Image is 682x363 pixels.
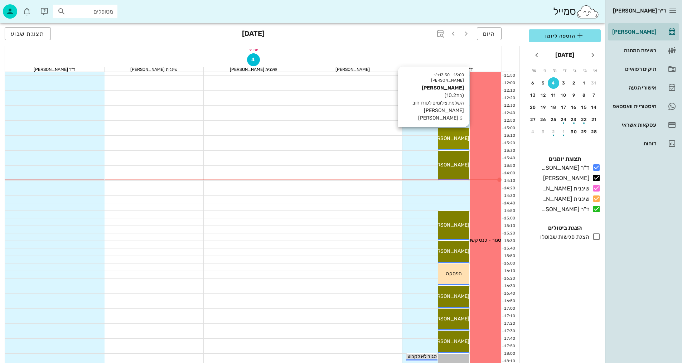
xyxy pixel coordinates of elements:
[540,64,549,77] th: ו׳
[586,49,599,62] button: חודש שעבר
[579,81,590,86] div: 1
[502,170,517,176] div: 14:00
[568,117,580,122] div: 23
[548,102,559,113] button: 18
[502,246,517,252] div: 15:40
[477,27,502,40] button: היום
[502,95,517,101] div: 12:20
[611,103,656,109] div: היסטוריית וואטסאפ
[568,89,580,101] button: 9
[579,129,590,134] div: 29
[502,283,517,289] div: 16:30
[527,126,539,137] button: 4
[502,291,517,297] div: 16:40
[579,114,590,125] button: 22
[568,102,580,113] button: 16
[558,93,570,98] div: 10
[558,129,570,134] div: 1
[553,4,599,19] div: סמייל
[502,328,517,334] div: 17:30
[608,23,679,40] a: [PERSON_NAME]
[591,64,600,77] th: א׳
[539,184,589,193] div: שיננית [PERSON_NAME]
[579,77,590,89] button: 1
[550,64,559,77] th: ה׳
[502,321,517,327] div: 17:20
[463,237,501,243] span: סגור - כנס קשתיות
[611,29,656,35] div: [PERSON_NAME]
[579,126,590,137] button: 29
[538,129,549,134] div: 3
[613,8,666,14] span: ד״ר [PERSON_NAME]
[589,89,600,101] button: 7
[529,29,601,42] button: הוספה ליומן
[579,117,590,122] div: 22
[548,81,559,86] div: 4
[502,343,517,349] div: 17:50
[429,338,469,344] span: [PERSON_NAME]
[502,140,517,146] div: 13:20
[502,155,517,161] div: 13:40
[608,116,679,134] a: עסקאות אשראי
[611,122,656,128] div: עסקאות אשראי
[530,49,543,62] button: חודש הבא
[429,162,469,168] span: [PERSON_NAME]
[502,118,517,124] div: 12:50
[568,81,580,86] div: 2
[558,126,570,137] button: 1
[502,185,517,192] div: 14:20
[303,67,402,72] div: [PERSON_NAME]
[589,81,600,86] div: 31
[548,77,559,89] button: 4
[502,103,517,109] div: 12:30
[558,105,570,110] div: 17
[527,81,539,86] div: 6
[538,117,549,122] div: 26
[558,77,570,89] button: 3
[589,114,600,125] button: 21
[242,27,265,42] h3: [DATE]
[548,129,559,134] div: 2
[589,117,600,122] div: 21
[548,114,559,125] button: 25
[105,67,204,72] div: שיננית [PERSON_NAME]
[538,102,549,113] button: 19
[529,155,601,163] h4: תצוגת יומנים
[502,268,517,274] div: 16:10
[568,114,580,125] button: 23
[608,60,679,78] a: תיקים רפואיים
[538,114,549,125] button: 26
[589,102,600,113] button: 14
[558,114,570,125] button: 24
[579,93,590,98] div: 8
[558,117,570,122] div: 24
[611,85,656,91] div: אישורי הגעה
[5,67,104,72] div: ד"ר [PERSON_NAME]
[502,80,517,86] div: 12:00
[529,64,539,77] th: ש׳
[589,126,600,137] button: 28
[538,126,549,137] button: 3
[535,32,595,40] span: הוספה ליומן
[611,141,656,146] div: דוחות
[527,117,539,122] div: 27
[502,351,517,357] div: 18:00
[502,193,517,199] div: 14:30
[568,129,580,134] div: 30
[548,117,559,122] div: 25
[527,114,539,125] button: 27
[502,276,517,282] div: 16:20
[247,57,260,63] span: 4
[502,336,517,342] div: 17:40
[247,53,260,66] button: 4
[502,133,517,139] div: 13:10
[407,353,437,359] span: סגור לא לקבוע
[502,148,517,154] div: 13:30
[502,200,517,207] div: 14:40
[502,306,517,312] div: 17:00
[548,105,559,110] div: 18
[558,89,570,101] button: 10
[608,98,679,115] a: היסטוריית וואטסאפ
[11,30,45,37] span: תצוגת שבוע
[568,93,580,98] div: 9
